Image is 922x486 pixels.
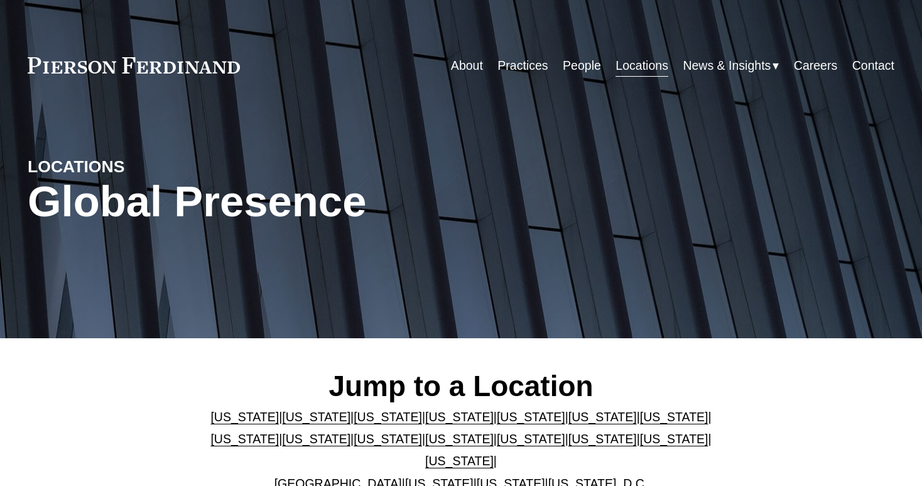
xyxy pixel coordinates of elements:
[497,410,565,424] a: [US_STATE]
[282,432,350,446] a: [US_STATE]
[425,454,494,468] a: [US_STATE]
[794,53,837,78] a: Careers
[568,410,637,424] a: [US_STATE]
[616,53,668,78] a: Locations
[425,432,494,446] a: [US_STATE]
[640,410,708,424] a: [US_STATE]
[497,432,565,446] a: [US_STATE]
[28,177,605,227] h1: Global Presence
[210,432,279,446] a: [US_STATE]
[497,53,548,78] a: Practices
[210,410,279,424] a: [US_STATE]
[683,53,779,78] a: folder dropdown
[563,53,601,78] a: People
[209,369,714,404] h2: Jump to a Location
[425,410,494,424] a: [US_STATE]
[568,432,637,446] a: [US_STATE]
[354,432,422,446] a: [US_STATE]
[354,410,422,424] a: [US_STATE]
[683,55,771,77] span: News & Insights
[28,157,244,178] h4: LOCATIONS
[451,53,483,78] a: About
[282,410,350,424] a: [US_STATE]
[640,432,708,446] a: [US_STATE]
[852,53,894,78] a: Contact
